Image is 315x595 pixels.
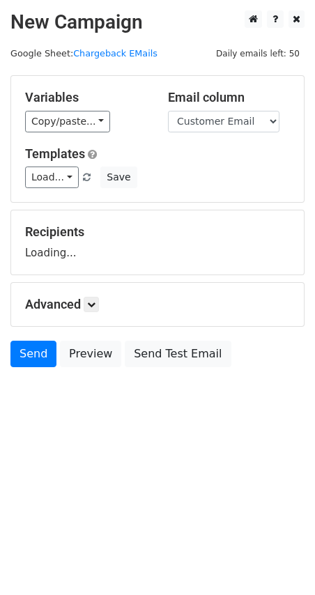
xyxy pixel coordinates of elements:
button: Save [100,167,137,188]
h2: New Campaign [10,10,305,34]
div: Loading... [25,224,290,261]
span: Daily emails left: 50 [211,46,305,61]
h5: Variables [25,90,147,105]
small: Google Sheet: [10,48,157,59]
a: Preview [60,341,121,367]
a: Daily emails left: 50 [211,48,305,59]
h5: Advanced [25,297,290,312]
a: Chargeback EMails [73,48,157,59]
a: Send Test Email [125,341,231,367]
h5: Email column [168,90,290,105]
a: Copy/paste... [25,111,110,132]
a: Load... [25,167,79,188]
h5: Recipients [25,224,290,240]
a: Send [10,341,56,367]
a: Templates [25,146,85,161]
